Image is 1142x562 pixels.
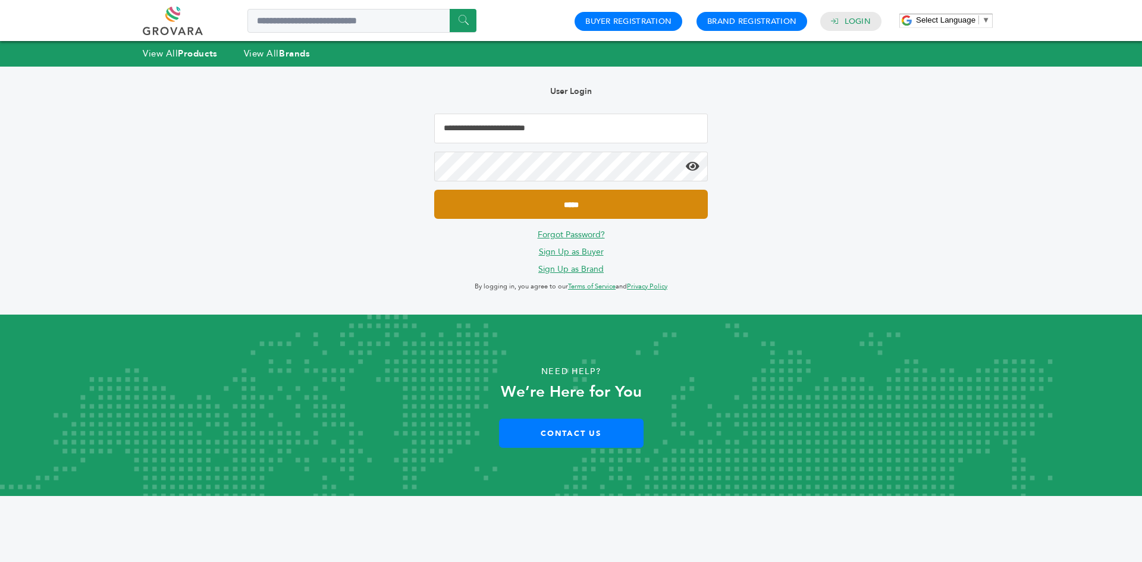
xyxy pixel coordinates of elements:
a: Select Language​ [916,15,990,24]
strong: Products [178,48,217,59]
input: Search a product or brand... [247,9,476,33]
a: Login [845,16,871,27]
a: View AllProducts [143,48,218,59]
a: Buyer Registration [585,16,672,27]
a: Sign Up as Buyer [539,246,604,258]
p: By logging in, you agree to our and [434,280,708,294]
b: User Login [550,86,592,97]
a: Privacy Policy [627,282,667,291]
a: Sign Up as Brand [538,263,604,275]
p: Need Help? [57,363,1085,381]
strong: Brands [279,48,310,59]
a: Terms of Service [568,282,616,291]
a: View AllBrands [244,48,310,59]
input: Email Address [434,114,708,143]
span: Select Language [916,15,975,24]
span: ▼ [982,15,990,24]
input: Password [434,152,708,181]
strong: We’re Here for You [501,381,642,403]
a: Forgot Password? [538,229,605,240]
a: Brand Registration [707,16,796,27]
a: Contact Us [499,419,644,448]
